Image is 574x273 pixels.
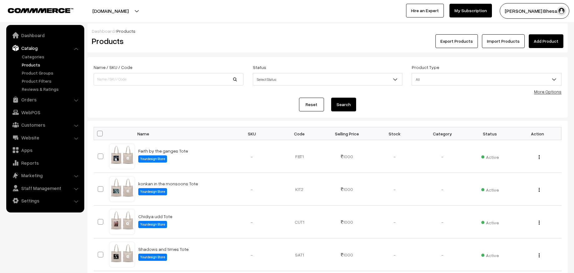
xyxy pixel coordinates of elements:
[94,64,132,71] label: Name / SKU / Code
[419,140,466,173] td: -
[116,28,135,34] span: Products
[8,8,73,13] img: COMMMERCE
[481,251,499,259] span: Active
[371,173,419,206] td: -
[276,127,323,140] th: Code
[539,188,540,192] img: Menu
[20,53,82,60] a: Categories
[8,195,82,206] a: Settings
[138,181,198,186] a: konkan in the monsoons Tote
[8,119,82,130] a: Customers
[20,86,82,92] a: Reviews & Ratings
[482,34,525,48] a: Import Products
[539,155,540,159] img: Menu
[228,140,276,173] td: -
[299,98,324,111] a: Reset
[557,6,566,16] img: user
[323,238,371,271] td: 1000
[371,206,419,238] td: -
[323,173,371,206] td: 1000
[253,73,403,85] span: Select Status
[539,221,540,225] img: Menu
[435,34,478,48] button: Export Products
[449,4,492,17] a: My Subscription
[138,254,167,261] label: Yourdesign Store
[534,89,562,94] a: More Options
[323,127,371,140] th: Selling Price
[135,127,228,140] th: Name
[228,206,276,238] td: -
[8,42,82,54] a: Catalog
[228,173,276,206] td: -
[138,246,189,252] a: Shadows and times Tote
[539,253,540,257] img: Menu
[253,64,266,71] label: Status
[406,4,444,17] a: Hire an Expert
[419,173,466,206] td: -
[481,152,499,160] span: Active
[8,183,82,194] a: Staff Management
[8,30,82,41] a: Dashboard
[514,127,562,140] th: Action
[138,155,167,163] label: Yourdesign Store
[481,185,499,193] span: Active
[20,70,82,76] a: Product Groups
[419,206,466,238] td: -
[92,28,115,34] a: Dashboard
[481,218,499,226] span: Active
[419,238,466,271] td: -
[276,140,323,173] td: FBT1
[8,94,82,105] a: Orders
[276,173,323,206] td: KIT2
[8,107,82,118] a: WebPOS
[71,3,150,19] button: [DOMAIN_NAME]
[138,188,167,195] label: Yourdesign Store
[276,206,323,238] td: CUT1
[466,127,514,140] th: Status
[138,148,188,154] a: Faith by the ganges Tote
[323,206,371,238] td: 1000
[138,221,167,228] label: Yourdesign Store
[412,64,439,71] label: Product Type
[371,238,419,271] td: -
[253,74,402,85] span: Select Status
[138,214,172,219] a: Chidiya udd Tote
[8,132,82,143] a: Website
[331,98,356,111] button: Search
[371,140,419,173] td: -
[228,127,276,140] th: SKU
[412,74,561,85] span: All
[276,238,323,271] td: SAT1
[8,144,82,156] a: Apps
[323,140,371,173] td: 1000
[228,238,276,271] td: -
[20,61,82,68] a: Products
[8,170,82,181] a: Marketing
[92,36,243,46] h2: Products
[529,34,563,48] a: Add Product
[8,157,82,168] a: Reports
[500,3,569,19] button: [PERSON_NAME] Bhesani…
[94,73,243,85] input: Name / SKU / Code
[92,28,563,34] div: /
[419,127,466,140] th: Category
[371,127,419,140] th: Stock
[412,73,562,85] span: All
[20,78,82,84] a: Product Filters
[8,6,62,14] a: COMMMERCE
